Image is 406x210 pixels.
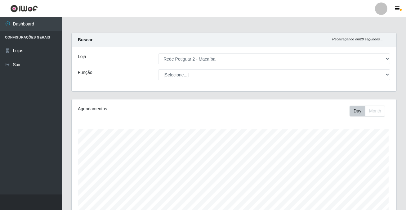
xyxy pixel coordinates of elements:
[10,5,38,12] img: CoreUI Logo
[78,69,92,76] label: Função
[332,37,383,41] i: Recarregando em 28 segundos...
[365,106,385,116] button: Month
[350,106,385,116] div: First group
[350,106,390,116] div: Toolbar with button groups
[78,37,92,42] strong: Buscar
[78,106,203,112] div: Agendamentos
[78,53,86,60] label: Loja
[350,106,365,116] button: Day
